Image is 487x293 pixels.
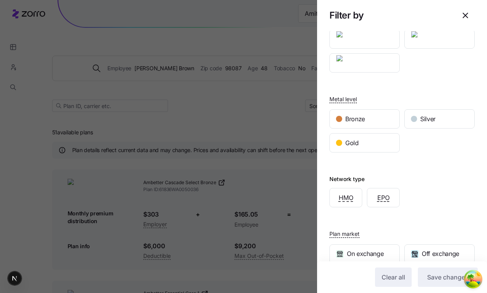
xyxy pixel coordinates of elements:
span: Plan market [329,230,360,238]
span: Silver [420,114,436,124]
span: Gold [345,138,359,148]
img: Regence BlueShield [336,55,393,71]
button: Open Tanstack query devtools [465,271,481,287]
img: Molina [411,31,468,47]
span: EPO [377,193,390,203]
div: Network type [329,175,365,183]
button: Save changes [418,268,478,287]
img: LifeWise Health Plan [336,31,393,47]
span: Bronze [345,114,365,124]
span: Save changes [427,273,468,282]
span: Off exchange [422,249,459,259]
h1: Filter by [329,9,450,21]
span: On exchange [347,249,383,259]
span: Clear all [382,273,405,282]
button: Clear all [375,268,412,287]
span: Metal level [329,95,357,103]
span: HMO [339,193,353,203]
